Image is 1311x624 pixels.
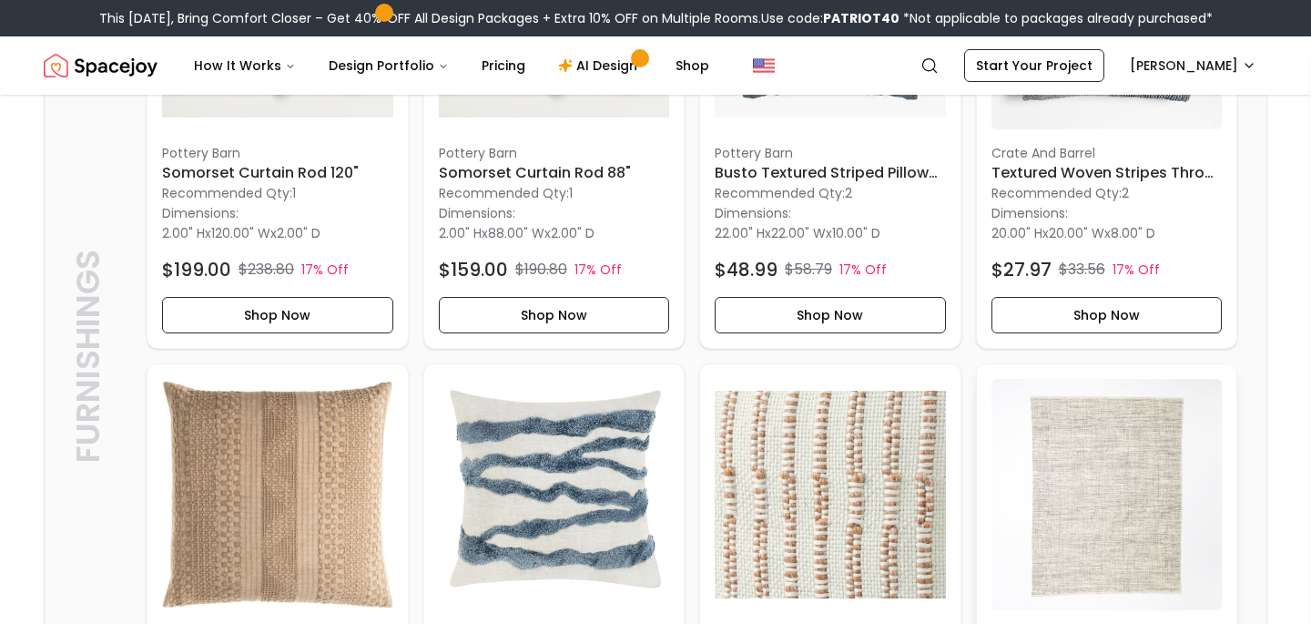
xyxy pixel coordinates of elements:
[991,144,1223,162] p: Crate And Barrel
[715,162,946,184] h6: Busto Textured Striped Pillow Cover 22x22
[715,257,777,282] h4: $48.99
[99,9,1213,27] div: This [DATE], Bring Comfort Closer – Get 40% OFF All Design Packages + Extra 10% OFF on Multiple R...
[832,224,880,242] span: 10.00" D
[551,224,595,242] span: 2.00" D
[44,47,158,84] a: Spacejoy
[162,224,205,242] span: 2.00" H
[439,379,670,610] img: Passage Abstract Linen Throw Pillow image
[162,144,393,162] p: Pottery Barn
[1059,259,1105,281] p: $33.56
[162,379,393,610] img: Washed Waffle Pillow With Insert-20"x20" image
[771,224,826,242] span: 22.00" W
[1111,224,1155,242] span: 8.00" D
[1049,224,1104,242] span: 20.00" W
[661,47,724,84] a: Shop
[785,259,832,281] p: $58.79
[277,224,320,242] span: 2.00" D
[715,224,765,242] span: 22.00" H
[823,9,899,27] b: PATRIOT40
[439,224,595,242] p: x x
[162,257,231,282] h4: $199.00
[964,49,1104,82] a: Start Your Project
[439,162,670,184] h6: Somorset Curtain Rod 88"
[439,144,670,162] p: Pottery Barn
[439,184,670,202] p: Recommended Qty: 1
[239,259,294,281] p: $238.80
[488,224,544,242] span: 88.00" W
[544,47,657,84] a: AI Design
[439,297,670,333] button: Shop Now
[991,224,1042,242] span: 20.00" H
[715,202,791,224] p: Dimensions:
[44,47,158,84] img: Spacejoy Logo
[1113,261,1160,279] p: 17% Off
[753,55,775,77] img: United States
[162,224,320,242] p: x x
[761,9,899,27] span: Use code:
[991,162,1223,184] h6: Textured Woven Stripes Throw Pillow
[162,184,393,202] p: Recommended Qty: 1
[301,261,349,279] p: 17% Off
[179,47,310,84] button: How It Works
[839,261,887,279] p: 17% Off
[211,224,270,242] span: 120.00" W
[899,9,1213,27] span: *Not applicable to packages already purchased*
[991,297,1223,333] button: Shop Now
[314,47,463,84] button: Design Portfolio
[439,202,515,224] p: Dimensions:
[162,162,393,184] h6: Somorset Curtain Rod 120"
[467,47,540,84] a: Pricing
[1119,49,1267,82] button: [PERSON_NAME]
[574,261,622,279] p: 17% Off
[439,257,508,282] h4: $159.00
[179,47,724,84] nav: Main
[991,184,1223,202] p: Recommended Qty: 2
[70,138,107,575] p: Furnishings
[715,379,946,610] img: Reed All Over Striped Pillow 20x20 image
[439,224,482,242] span: 2.00" H
[162,297,393,333] button: Shop Now
[991,202,1068,224] p: Dimensions:
[991,257,1052,282] h4: $27.97
[715,184,946,202] p: Recommended Qty: 2
[715,144,946,162] p: Pottery Barn
[991,379,1223,610] img: Mid Century Heathered Basketweave Wool Rug-9'x12' image
[991,224,1155,242] p: x x
[515,259,567,281] p: $190.80
[44,36,1267,95] nav: Global
[162,202,239,224] p: Dimensions:
[715,224,880,242] p: x x
[715,297,946,333] button: Shop Now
